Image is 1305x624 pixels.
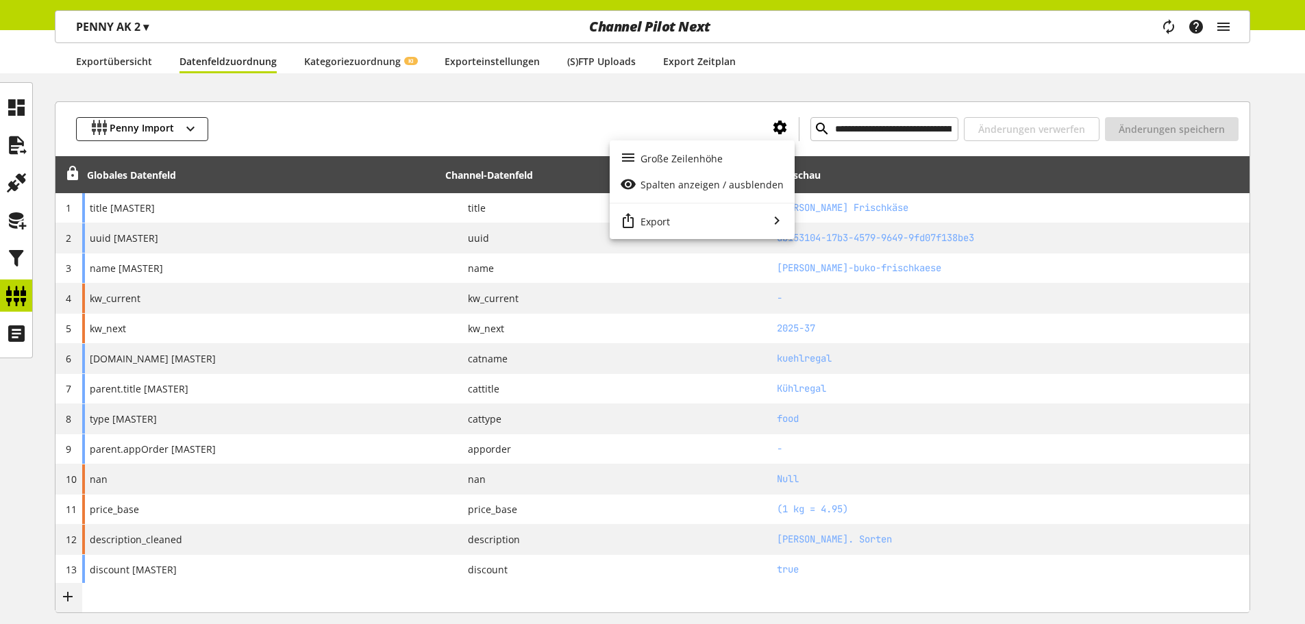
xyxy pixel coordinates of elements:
[457,201,486,215] span: title
[1105,117,1239,141] button: Änderungen speichern
[66,563,77,576] span: 13
[777,291,1245,305] h2: -
[777,231,1245,245] h2: db153104-17b3-4579-9649-9fd07f138be3
[978,122,1085,136] span: Änderungen verwerfen
[90,291,140,305] span: kw_current
[90,562,177,577] span: discount [MASTER]
[66,292,71,305] span: 4
[90,472,108,486] span: nan
[457,412,501,426] span: cattype
[143,19,149,34] span: ▾
[457,472,486,486] span: nan
[66,503,77,516] span: 11
[179,54,277,68] a: Datenfeldzuordnung
[777,351,1245,366] h2: kuehlregal
[457,442,511,456] span: apporder
[66,262,71,275] span: 3
[66,201,71,214] span: 1
[457,291,519,305] span: kw_current
[76,18,149,35] p: PENNY AK 2
[304,54,417,68] a: KategoriezuordnungKI
[408,57,414,65] span: KI
[90,351,216,366] span: [DOMAIN_NAME] [MASTER]
[457,261,494,275] span: name
[777,472,1245,486] h2: Null
[457,502,517,516] span: price_base
[777,321,1245,336] h2: 2025-37
[90,412,157,426] span: type [MASTER]
[66,533,77,546] span: 12
[641,177,784,192] span: Spalten anzeigen / ausblenden
[90,231,158,245] span: uuid [MASTER]
[457,382,499,396] span: cattitle
[90,442,216,456] span: parent.appOrder [MASTER]
[457,532,520,547] span: description
[90,532,182,547] span: description_cleaned
[110,121,174,138] span: Penny Import
[777,412,1245,426] h2: food
[964,117,1099,141] button: Änderungen verwerfen
[87,168,176,182] div: Globales Datenfeld
[90,502,139,516] span: price_base
[641,151,723,166] span: Große Zeilenhöhe
[90,201,155,215] span: title [MASTER]
[66,412,71,425] span: 8
[777,442,1245,456] h2: -
[457,351,508,366] span: catname
[777,502,1245,516] h2: (1 kg = 4.95)
[663,54,736,68] a: Export Zeitplan
[457,231,489,245] span: uuid
[1119,122,1225,136] span: Änderungen speichern
[90,382,188,396] span: parent.title [MASTER]
[641,214,670,229] span: Export
[60,166,79,184] div: Entsperren, um Zeilen neu anzuordnen
[777,168,821,182] div: Vorschau
[65,166,79,181] span: Entsperren, um Zeilen neu anzuordnen
[66,442,71,455] span: 9
[445,168,533,182] div: Channel-Datenfeld
[777,382,1245,396] h2: Kühlregal
[76,54,152,68] a: Exportübersicht
[777,261,1245,275] h2: arla-buko-frischkaese
[66,322,71,335] span: 5
[457,321,504,336] span: kw_next
[66,352,71,365] span: 6
[76,117,208,141] button: Penny Import
[777,201,1245,215] h2: ARLA BUKO Frischkäse
[66,232,71,245] span: 2
[66,382,71,395] span: 7
[90,261,163,275] span: name [MASTER]
[777,532,1245,547] h2: Versch. Sorten
[777,562,1245,577] h2: true
[55,10,1250,43] nav: main navigation
[567,54,636,68] a: (S)FTP Uploads
[90,321,126,336] span: kw_next
[445,54,540,68] a: Exporteinstellungen
[66,473,77,486] span: 10
[457,562,508,577] span: discount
